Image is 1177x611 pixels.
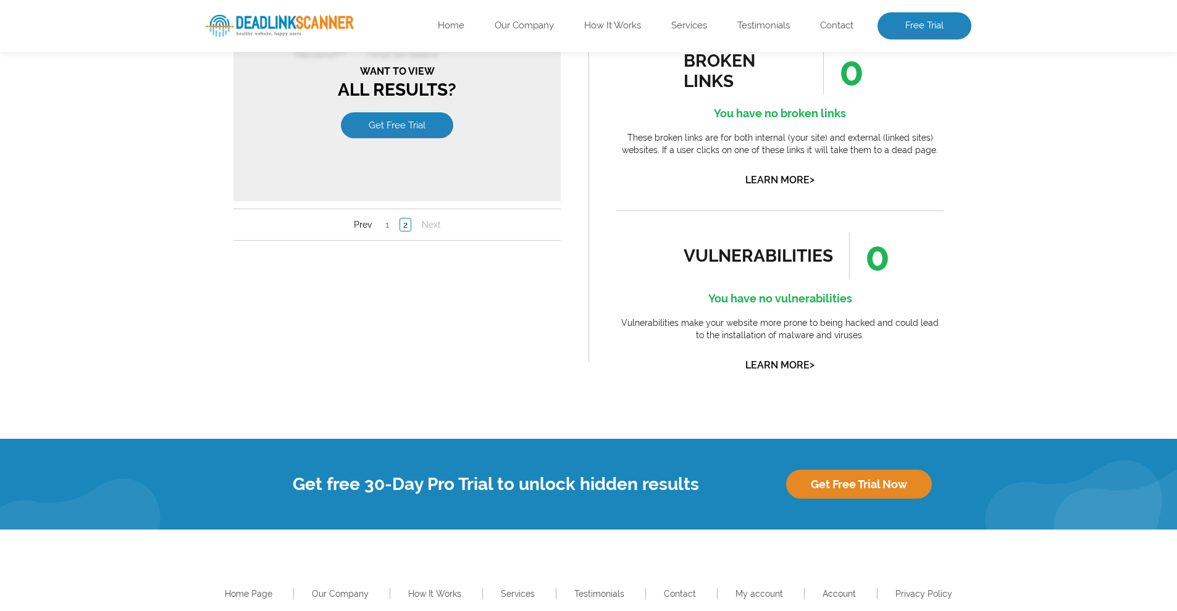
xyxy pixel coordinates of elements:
p: Vulnerabilities make your website more prone to being hacked and could lead to the installation o... [616,317,944,341]
a: Contact [664,589,696,599]
a: Our Company [495,20,554,32]
a: Free Trial [878,12,971,39]
a: Home Page [225,589,272,599]
nav: Footer Primary Menu [206,585,971,602]
h4: You have no vulnerabilities [616,289,944,309]
a: Privacy Policy [895,589,952,599]
span: > [810,356,815,373]
a: Testimonials [737,20,790,32]
div: broken links [684,51,795,91]
a: My account [735,589,783,599]
span: 0 [823,48,864,94]
span: > [810,171,815,188]
th: Website Page [124,1,295,30]
h4: Get free 30-Day Pro Trial to unlock hidden results [206,474,786,494]
span: 0 [849,233,890,280]
h3: All Results? [6,204,321,238]
a: Testimonials [574,589,624,599]
div: vulnerabilities [684,246,834,266]
a: How It Works [584,20,641,32]
a: Get Free Trial [107,251,220,276]
img: DeadLinkScanner [206,15,354,38]
a: Learn More> [745,174,815,186]
a: Our Company [312,589,369,599]
a: Home [438,20,464,32]
a: Account [823,589,856,599]
a: 1 [149,357,159,369]
a: 2 [166,356,178,370]
h4: You have no broken links [616,104,944,123]
p: These broken links are for both internal (your site) and external (linked sites) websites. If a u... [616,132,944,156]
a: Services [671,20,707,32]
a: Learn More> [745,359,815,371]
a: Prev [117,357,141,369]
th: Error Word [32,1,122,30]
a: Services [501,589,535,599]
a: Get Free Trial Now [786,470,932,499]
span: Want to view [6,204,321,215]
a: Contact [820,20,853,32]
a: How It Works [408,589,461,599]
